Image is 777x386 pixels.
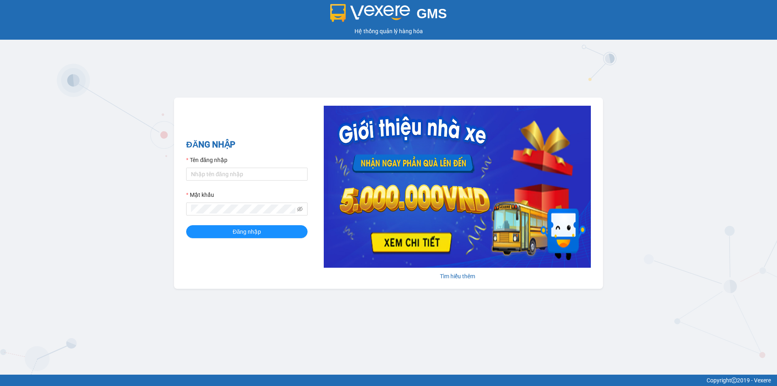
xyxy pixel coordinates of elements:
img: banner-0 [324,106,591,268]
input: Mật khẩu [191,205,295,213]
div: Copyright 2019 - Vexere [6,376,771,385]
label: Tên đăng nhập [186,156,227,164]
span: Đăng nhập [233,227,261,236]
img: logo 2 [330,4,410,22]
span: eye-invisible [297,206,303,212]
h2: ĐĂNG NHẬP [186,138,308,151]
span: copyright [731,377,737,383]
label: Mật khẩu [186,190,214,199]
div: Tìm hiểu thêm [324,272,591,281]
div: Hệ thống quản lý hàng hóa [2,27,775,36]
button: Đăng nhập [186,225,308,238]
input: Tên đăng nhập [186,168,308,181]
span: GMS [416,6,447,21]
a: GMS [330,12,447,19]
